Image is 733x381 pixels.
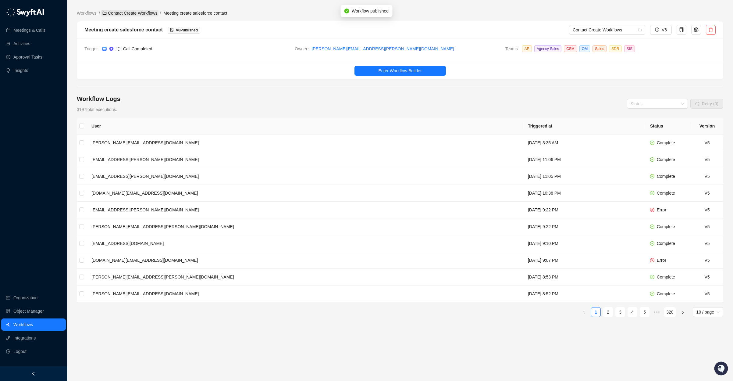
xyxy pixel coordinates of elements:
[522,45,532,52] span: AE
[87,218,523,235] td: [PERSON_NAME][EMAIL_ADDRESS][PERSON_NAME][DOMAIN_NAME]
[13,38,30,50] a: Activities
[704,191,710,196] span: V 5
[657,191,675,196] span: Complete
[378,67,422,74] span: Enter Workflow Builder
[640,307,649,317] a: 5
[99,10,100,16] li: /
[311,45,454,52] a: [PERSON_NAME][EMAIL_ADDRESS][PERSON_NAME][DOMAIN_NAME]
[628,307,637,317] li: 4
[650,191,654,195] span: check-circle
[650,258,654,262] span: close-circle
[523,235,645,252] td: [DATE] 9:10 PM
[652,307,662,317] li: Next 5 Pages
[354,66,446,76] button: Enter Workflow Builder
[21,61,80,66] div: We're offline, we'll be back soon
[523,135,645,151] td: [DATE] 3:35 AM
[13,345,27,358] span: Logout
[163,11,227,16] span: Meeting create salesforce contact
[650,208,654,212] span: close-circle
[693,307,723,317] div: Page Size
[116,47,121,51] img: logo-small-inverted-DW8HDUn_.png
[104,57,111,64] button: Start new chat
[657,258,666,263] span: Error
[87,286,523,302] td: [PERSON_NAME][EMAIL_ADDRESS][DOMAIN_NAME]
[87,235,523,252] td: [EMAIL_ADDRESS][DOMAIN_NAME]
[87,269,523,286] td: [PERSON_NAME][EMAIL_ADDRESS][PERSON_NAME][DOMAIN_NAME]
[505,45,522,55] span: Teams
[4,83,25,94] a: 📚Docs
[657,291,675,296] span: Complete
[6,34,111,44] h2: How can we help?
[662,27,667,33] span: V6
[61,100,74,105] span: Pylon
[678,307,688,317] button: right
[534,45,561,52] span: Agency Sales
[691,118,723,135] th: Version
[13,51,42,63] a: Approval Tasks
[6,6,18,18] img: Swyft AI
[523,118,645,135] th: Triggered at
[27,86,32,91] div: 📶
[591,307,601,317] li: 1
[694,27,699,32] span: setting
[87,168,523,185] td: [EMAIL_ADDRESS][PERSON_NAME][DOMAIN_NAME]
[657,157,675,162] span: Complete
[6,24,111,34] p: Welcome 👋
[523,252,645,269] td: [DATE] 9:07 PM
[31,372,36,376] span: left
[170,28,174,32] span: file-done
[664,307,675,317] li: 320
[87,185,523,202] td: [DOMAIN_NAME][EMAIL_ADDRESS][DOMAIN_NAME]
[523,218,645,235] td: [DATE] 9:22 PM
[523,269,645,286] td: [DATE] 8:53 PM
[579,307,589,317] li: Previous Page
[84,26,163,34] div: Meeting create salesforce contact
[615,307,625,317] li: 3
[650,241,654,246] span: check-circle
[650,292,654,296] span: check-circle
[21,55,100,61] div: Start new chat
[650,25,672,35] button: V6
[657,174,675,179] span: Complete
[77,107,117,112] span: 3197 total executions.
[76,10,98,16] a: Workflows
[77,95,120,103] h4: Workflow Logs
[657,275,675,279] span: Complete
[704,291,710,296] span: V 5
[713,361,730,377] iframe: Open customer support
[645,118,691,135] th: Status
[12,85,23,92] span: Docs
[87,151,523,168] td: [EMAIL_ADDRESS][PERSON_NAME][DOMAIN_NAME]
[6,55,17,66] img: 5124521997842_fc6d7dfcefe973c2e489_88.png
[352,8,389,14] span: Workflow published
[579,307,589,317] button: left
[13,64,28,77] a: Insights
[523,185,645,202] td: [DATE] 10:38 PM
[591,307,600,317] a: 1
[655,27,659,32] span: history
[87,202,523,218] td: [EMAIL_ADDRESS][PERSON_NAME][DOMAIN_NAME]
[708,27,713,32] span: delete
[657,207,666,212] span: Error
[704,140,710,145] span: V 5
[650,275,654,279] span: check-circle
[652,307,662,317] span: •••
[650,225,654,229] span: check-circle
[6,349,10,354] span: logout
[6,8,44,17] img: logo-05li4sbe.png
[650,141,654,145] span: check-circle
[704,174,710,179] span: V 5
[77,66,723,76] a: Enter Workflow Builder
[573,25,642,34] span: Contact Create Workflows
[176,28,198,32] span: V 6 Published
[160,10,161,16] li: /
[679,27,684,32] span: copy
[657,241,675,246] span: Complete
[123,46,152,51] span: Call Completed
[704,275,710,279] span: V 5
[696,307,720,317] span: 10 / page
[34,85,47,92] span: Status
[640,307,649,317] li: 5
[564,45,577,52] span: CSM
[102,47,107,51] img: zoom-DkfWWZB2.png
